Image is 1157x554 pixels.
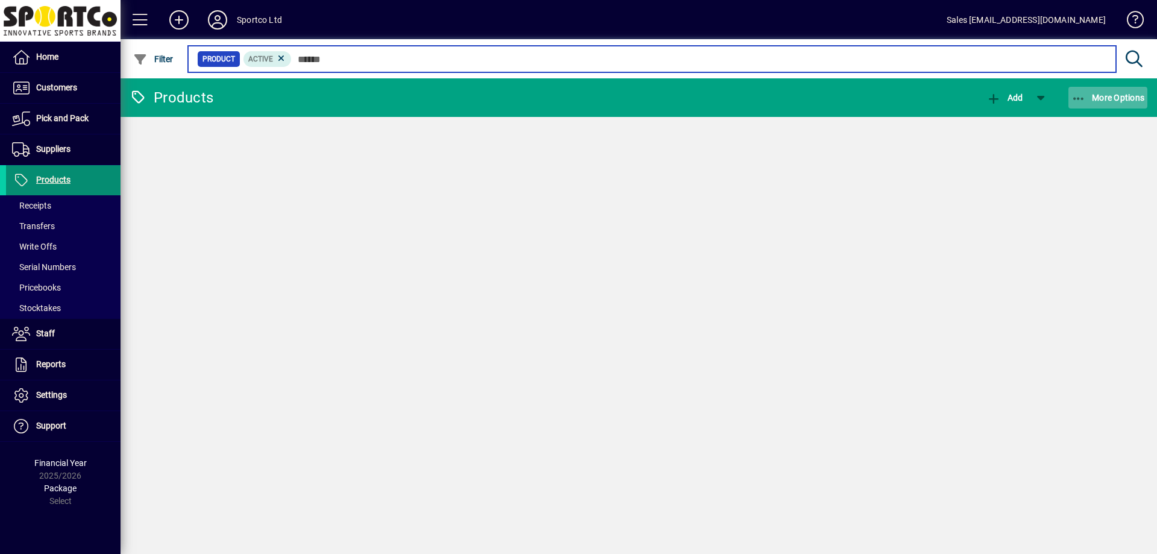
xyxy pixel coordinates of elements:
span: Write Offs [12,242,57,251]
span: Package [44,483,77,493]
a: Pick and Pack [6,104,121,134]
a: Suppliers [6,134,121,165]
a: Write Offs [6,236,121,257]
button: Profile [198,9,237,31]
a: Stocktakes [6,298,121,318]
div: Sportco Ltd [237,10,282,30]
div: Sales [EMAIL_ADDRESS][DOMAIN_NAME] [947,10,1106,30]
span: More Options [1071,93,1145,102]
a: Knowledge Base [1118,2,1142,42]
button: Add [983,87,1026,109]
a: Customers [6,73,121,103]
span: Filter [133,54,174,64]
span: Reports [36,359,66,369]
mat-chip: Activation Status: Active [243,51,292,67]
a: Pricebooks [6,277,121,298]
span: Serial Numbers [12,262,76,272]
a: Home [6,42,121,72]
a: Support [6,411,121,441]
span: Products [36,175,71,184]
button: Add [160,9,198,31]
span: Product [202,53,235,65]
a: Transfers [6,216,121,236]
div: Products [130,88,213,107]
span: Receipts [12,201,51,210]
span: Add [986,93,1023,102]
a: Staff [6,319,121,349]
span: Support [36,421,66,430]
a: Serial Numbers [6,257,121,277]
span: Staff [36,329,55,338]
a: Settings [6,380,121,411]
span: Pricebooks [12,283,61,292]
span: Active [248,55,273,63]
span: Pick and Pack [36,113,89,123]
span: Home [36,52,58,61]
span: Customers [36,83,77,92]
span: Financial Year [34,458,87,468]
a: Reports [6,350,121,380]
a: Receipts [6,195,121,216]
button: Filter [130,48,177,70]
span: Suppliers [36,144,71,154]
span: Settings [36,390,67,400]
button: More Options [1068,87,1148,109]
span: Transfers [12,221,55,231]
span: Stocktakes [12,303,61,313]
